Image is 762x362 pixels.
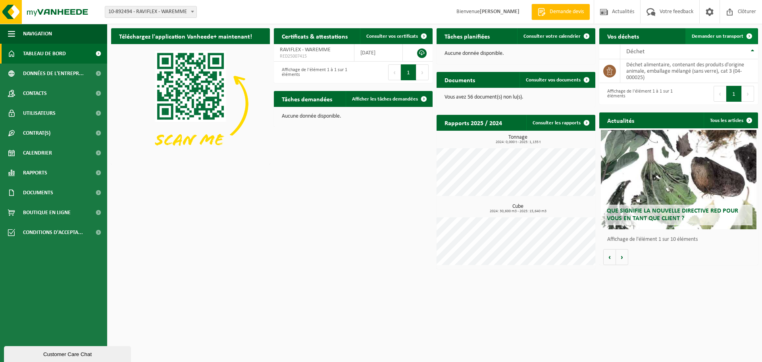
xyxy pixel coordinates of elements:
[274,91,340,106] h2: Tâches demandées
[607,208,738,222] span: Que signifie la nouvelle directive RED pour vous en tant que client ?
[685,28,757,44] a: Demander un transport
[278,64,349,81] div: Affichage de l'élément 1 à 1 sur 1 éléments
[23,163,47,183] span: Rapports
[444,51,587,56] p: Aucune donnée disponible.
[603,85,675,103] div: Affichage de l'élément 1 à 1 sur 1 éléments
[105,6,196,17] span: 10-892494 - RAVIFLEX - WAREMME
[401,64,416,80] button: 1
[704,112,757,128] a: Tous les articles
[111,44,270,163] img: Download de VHEPlus App
[416,64,429,80] button: Next
[616,249,628,265] button: Volgende
[441,135,595,144] h3: Tonnage
[23,183,53,203] span: Documents
[23,123,50,143] span: Contrat(s)
[526,115,595,131] a: Consulter les rapports
[23,103,56,123] span: Utilisateurs
[360,28,432,44] a: Consulter vos certificats
[346,91,432,107] a: Afficher les tâches demandées
[726,86,742,102] button: 1
[23,64,84,83] span: Données de l'entrepr...
[437,115,510,130] h2: Rapports 2025 / 2024
[4,345,133,362] iframe: chat widget
[274,28,356,44] h2: Certificats & attestations
[23,143,52,163] span: Calendrier
[282,114,425,119] p: Aucune donnée disponible.
[601,130,756,229] a: Que signifie la nouvelle directive RED pour vous en tant que client ?
[441,209,595,213] span: 2024: 30,600 m3 - 2025: 15,640 m3
[354,44,403,62] td: [DATE]
[626,48,645,55] span: Déchet
[23,44,66,64] span: Tableau de bord
[599,28,647,44] h2: Vos déchets
[517,28,595,44] a: Consulter votre calendrier
[523,34,581,39] span: Consulter votre calendrier
[607,237,754,242] p: Affichage de l'élément 1 sur 10 éléments
[603,249,616,265] button: Vorige
[526,77,581,83] span: Consulter vos documents
[366,34,418,39] span: Consulter vos certificats
[437,28,498,44] h2: Tâches planifiées
[444,95,587,100] p: Vous avez 56 document(s) non lu(s).
[23,223,83,242] span: Conditions d'accepta...
[23,203,71,223] span: Boutique en ligne
[742,86,754,102] button: Next
[280,47,331,53] span: RAVIFLEX - WAREMME
[111,28,260,44] h2: Téléchargez l'application Vanheede+ maintenant!
[692,34,743,39] span: Demander un transport
[352,97,418,102] span: Afficher les tâches demandées
[714,86,726,102] button: Previous
[441,140,595,144] span: 2024: 0,000 t - 2025: 1,135 t
[23,24,52,44] span: Navigation
[441,204,595,213] h3: Cube
[105,6,197,18] span: 10-892494 - RAVIFLEX - WAREMME
[23,83,47,103] span: Contacts
[620,59,758,83] td: déchet alimentaire, contenant des produits d'origine animale, emballage mélangé (sans verre), cat...
[520,72,595,88] a: Consulter vos documents
[280,53,348,60] span: RED25007415
[437,72,483,87] h2: Documents
[599,112,642,128] h2: Actualités
[531,4,590,20] a: Demande devis
[480,9,520,15] strong: [PERSON_NAME]
[388,64,401,80] button: Previous
[548,8,586,16] span: Demande devis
